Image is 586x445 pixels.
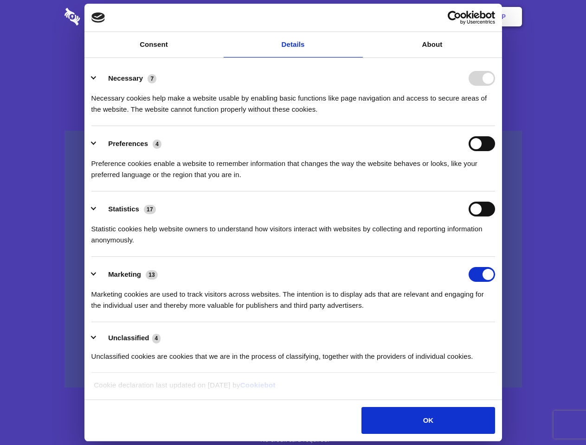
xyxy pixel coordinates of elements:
span: 4 [153,140,161,149]
div: Cookie declaration last updated on [DATE] by [87,380,499,398]
label: Necessary [108,74,143,82]
a: Contact [376,2,419,31]
a: Usercentrics Cookiebot - opens in a new window [414,11,495,25]
iframe: Drift Widget Chat Controller [540,399,575,434]
div: Unclassified cookies are cookies that we are in the process of classifying, together with the pro... [91,344,495,362]
a: Login [421,2,461,31]
a: Consent [84,32,224,57]
img: logo-wordmark-white-trans-d4663122ce5f474addd5e946df7df03e33cb6a1c49d2221995e7729f52c070b2.svg [64,8,144,25]
label: Statistics [108,205,139,213]
div: Necessary cookies help make a website usable by enabling basic functions like page navigation and... [91,86,495,115]
label: Preferences [108,140,148,147]
h1: Eliminate Slack Data Loss. [64,42,522,75]
a: About [363,32,502,57]
div: Preference cookies enable a website to remember information that changes the way the website beha... [91,151,495,180]
button: Necessary (7) [91,71,162,86]
div: Statistic cookies help website owners to understand how visitors interact with websites by collec... [91,216,495,246]
a: Cookiebot [240,381,276,389]
span: 13 [146,270,158,280]
h4: Auto-redaction of sensitive data, encrypted data sharing and self-destructing private chats. Shar... [64,84,522,115]
span: 17 [144,205,156,214]
span: 7 [148,74,156,83]
button: OK [361,407,495,434]
button: Marketing (13) [91,267,164,282]
div: Marketing cookies are used to track visitors across websites. The intention is to display ads tha... [91,282,495,311]
span: 4 [152,334,161,343]
a: Wistia video thumbnail [64,131,522,388]
a: Pricing [272,2,313,31]
img: logo [91,13,105,23]
button: Statistics (17) [91,202,162,216]
label: Marketing [108,270,141,278]
button: Unclassified (4) [91,332,167,344]
a: Details [224,32,363,57]
button: Preferences (4) [91,136,167,151]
